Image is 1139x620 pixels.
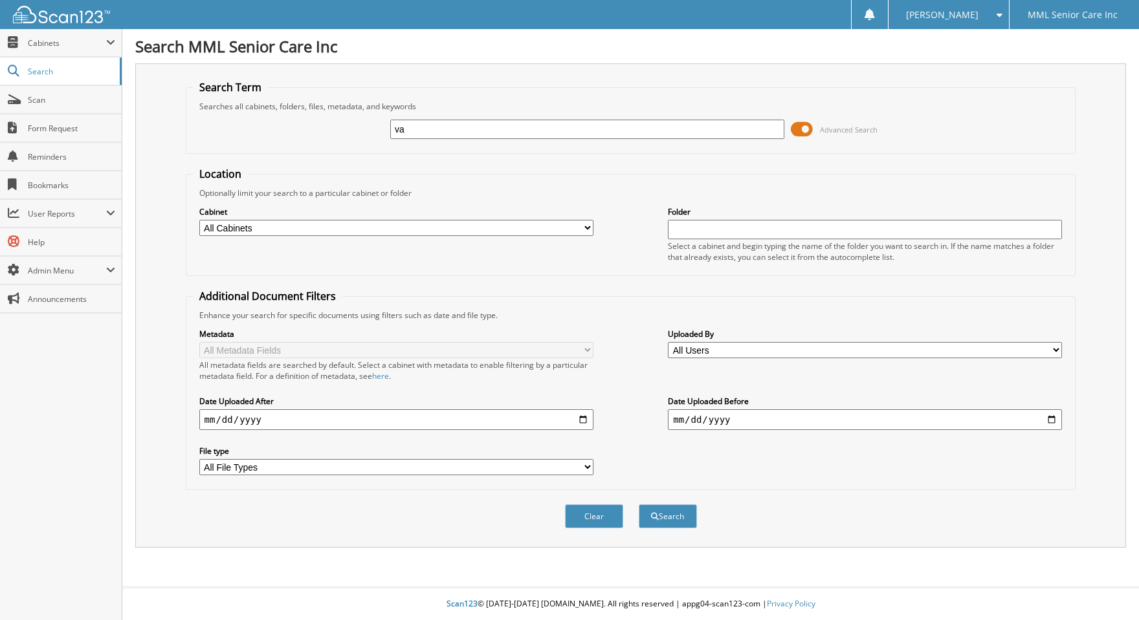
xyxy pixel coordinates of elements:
label: Folder [668,206,1062,217]
h1: Search MML Senior Care Inc [135,36,1126,57]
span: Form Request [28,123,115,134]
span: Bookmarks [28,180,115,191]
label: File type [199,445,593,456]
input: end [668,409,1062,430]
button: Search [639,504,697,528]
iframe: Chat Widget [1074,558,1139,620]
label: Cabinet [199,206,593,217]
div: Optionally limit your search to a particular cabinet or folder [193,187,1069,198]
a: here [372,370,389,381]
img: scan123-logo-white.svg [13,6,110,23]
label: Date Uploaded After [199,396,593,407]
label: Date Uploaded Before [668,396,1062,407]
span: Search [28,66,113,77]
span: Cabinets [28,37,106,48]
div: © [DATE]-[DATE] [DOMAIN_NAME]. All rights reserved | appg04-scan123-com | [122,588,1139,620]
span: Reminders [28,151,115,162]
span: Admin Menu [28,265,106,276]
button: Clear [565,504,623,528]
span: Advanced Search [820,125,878,134]
span: MML Senior Care Inc [1028,11,1118,19]
span: Announcements [28,294,115,305]
legend: Additional Document Filters [193,289,342,303]
legend: Search Term [193,80,268,94]
a: Privacy Policy [767,598,815,609]
div: All metadata fields are searched by default. Select a cabinet with metadata to enable filtering b... [199,359,593,381]
span: [PERSON_NAME] [906,11,979,19]
label: Metadata [199,328,593,339]
label: Uploaded By [668,328,1062,339]
span: Scan123 [447,598,478,609]
div: Select a cabinet and begin typing the name of the folder you want to search in. If the name match... [668,241,1062,262]
legend: Location [193,167,248,181]
div: Searches all cabinets, folders, files, metadata, and keywords [193,101,1069,112]
span: Scan [28,94,115,105]
div: Enhance your search for specific documents using filters such as date and file type. [193,310,1069,321]
input: start [199,409,593,430]
span: User Reports [28,208,106,219]
span: Help [28,237,115,248]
